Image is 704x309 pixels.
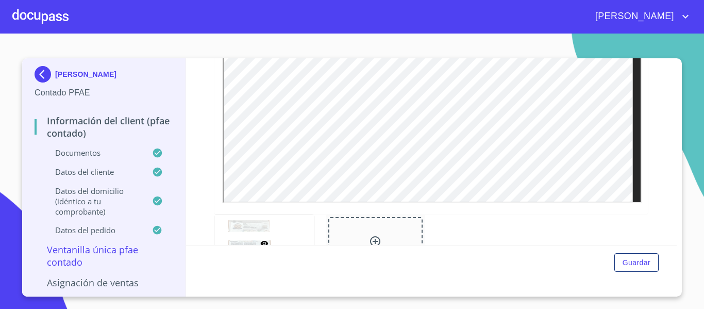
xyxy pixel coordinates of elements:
div: [PERSON_NAME] [35,66,173,87]
p: Contado PFAE [35,87,173,99]
p: [PERSON_NAME] [55,70,116,78]
p: Asignación de Ventas [35,277,173,289]
span: Guardar [623,256,650,269]
p: Datos del cliente [35,167,152,177]
img: Docupass spot blue [35,66,55,83]
p: Datos del pedido [35,225,152,235]
button: Guardar [614,253,659,272]
p: Información del Client (PFAE contado) [35,115,173,139]
p: Datos del domicilio (idéntico a tu comprobante) [35,186,152,217]
button: account of current user [588,8,692,25]
p: Ventanilla única PFAE contado [35,243,173,268]
p: Documentos [35,148,152,158]
span: [PERSON_NAME] [588,8,679,25]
